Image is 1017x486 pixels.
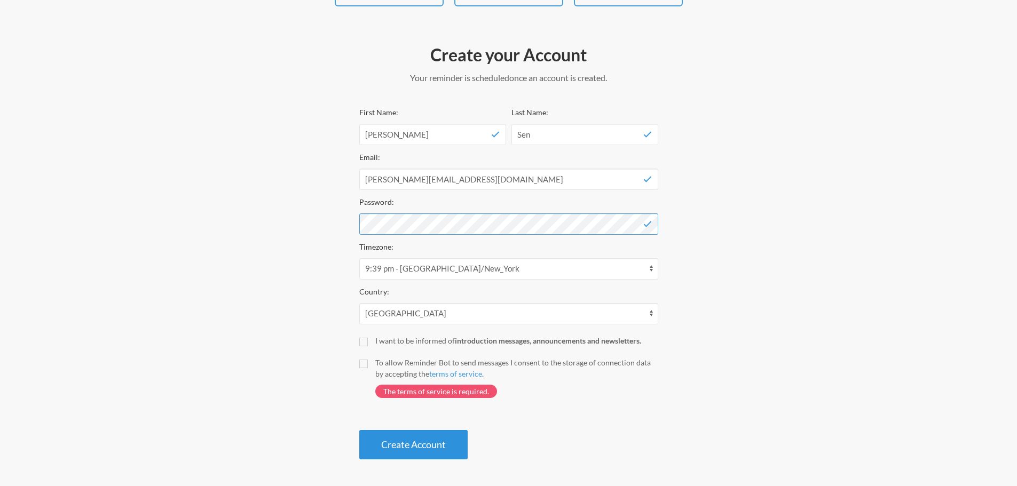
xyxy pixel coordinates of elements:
[359,360,368,368] input: To allow Reminder Bot to send messages I consent to the storage of connection data by accepting t...
[429,369,482,378] a: terms of service
[359,287,389,296] label: Country:
[359,197,394,206] label: Password:
[375,357,658,379] div: To allow Reminder Bot to send messages I consent to the storage of connection data by accepting t...
[511,108,548,117] label: Last Name:
[359,153,380,162] label: Email:
[359,242,393,251] label: Timezone:
[359,71,658,84] p: Your reminder is scheduled once an account is created.
[359,108,398,117] label: First Name:
[359,44,658,66] h2: Create your Account
[375,385,497,398] span: The terms of service is required.
[455,336,641,345] strong: introduction messages, announcements and newsletters.
[375,335,658,346] div: I want to be informed of
[359,430,468,459] button: Create Account
[359,338,368,346] input: I want to be informed ofintroduction messages, announcements and newsletters.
